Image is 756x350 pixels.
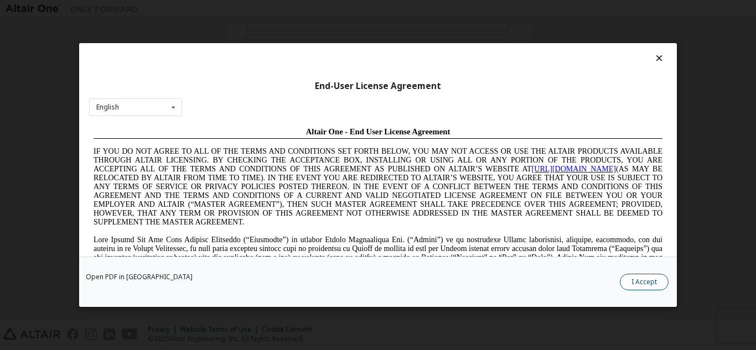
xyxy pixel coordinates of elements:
span: Lore Ipsumd Sit Ame Cons Adipisc Elitseddo (“Eiusmodte”) in utlabor Etdolo Magnaaliqua Eni. (“Adm... [4,113,573,192]
div: End-User License Agreement [89,81,667,92]
a: Open PDF in [GEOGRAPHIC_DATA] [86,274,193,280]
div: English [96,104,119,111]
button: I Accept [620,274,669,290]
span: IF YOU DO NOT AGREE TO ALL OF THE TERMS AND CONDITIONS SET FORTH BELOW, YOU MAY NOT ACCESS OR USE... [4,24,573,103]
span: Altair One - End User License Agreement [217,4,361,13]
a: [URL][DOMAIN_NAME] [443,42,527,50]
